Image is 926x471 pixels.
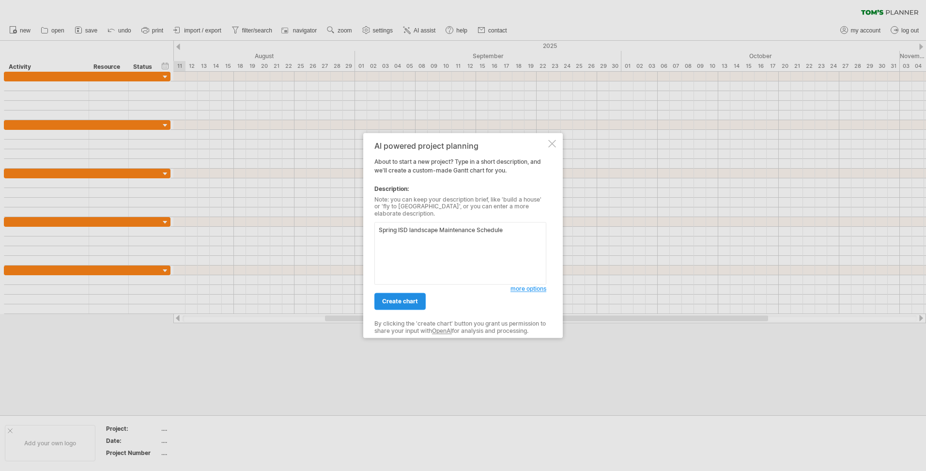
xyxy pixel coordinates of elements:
[510,285,546,293] span: more options
[510,285,546,294] a: more options
[374,141,546,150] div: AI powered project planning
[432,327,452,334] a: OpenAI
[374,141,546,329] div: About to start a new project? Type in a short description, and we'll create a custom-made Gantt c...
[374,185,546,193] div: Description:
[374,293,426,310] a: create chart
[374,196,546,217] div: Note: you can keep your description brief, like 'build a house' or 'fly to [GEOGRAPHIC_DATA]', or...
[374,321,546,335] div: By clicking the 'create chart' button you grant us permission to share your input with for analys...
[382,298,418,305] span: create chart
